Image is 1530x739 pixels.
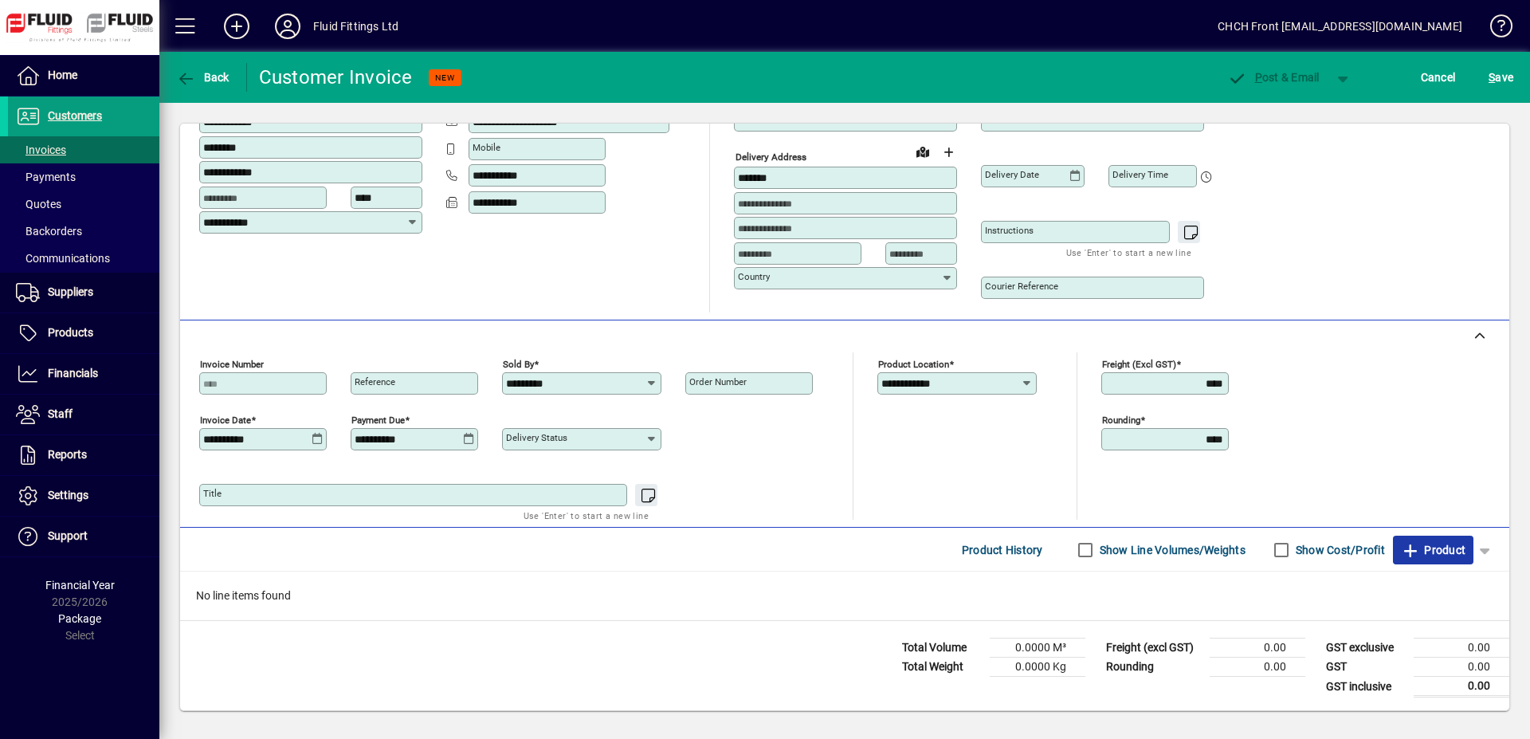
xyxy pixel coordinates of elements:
[200,359,264,370] mat-label: Invoice number
[1255,71,1262,84] span: P
[8,354,159,394] a: Financials
[894,658,990,677] td: Total Weight
[8,245,159,272] a: Communications
[910,139,936,164] a: View on map
[8,163,159,191] a: Payments
[985,169,1039,180] mat-label: Delivery date
[689,376,747,387] mat-label: Order number
[48,285,93,298] span: Suppliers
[503,359,534,370] mat-label: Sold by
[8,136,159,163] a: Invoices
[473,142,500,153] mat-label: Mobile
[962,537,1043,563] span: Product History
[1485,63,1517,92] button: Save
[1227,71,1320,84] span: ost & Email
[990,639,1085,658] td: 0.0000 M³
[313,14,398,39] div: Fluid Fittings Ltd
[936,140,961,165] button: Choose address
[200,415,251,426] mat-label: Invoice date
[48,326,93,339] span: Products
[355,376,395,387] mat-label: Reference
[8,313,159,353] a: Products
[8,191,159,218] a: Quotes
[1218,14,1462,39] div: CHCH Front [EMAIL_ADDRESS][DOMAIN_NAME]
[955,536,1049,564] button: Product History
[985,281,1058,292] mat-label: Courier Reference
[1414,677,1509,697] td: 0.00
[16,252,110,265] span: Communications
[48,529,88,542] span: Support
[1478,3,1510,55] a: Knowledge Base
[8,476,159,516] a: Settings
[262,12,313,41] button: Profile
[48,489,88,501] span: Settings
[48,109,102,122] span: Customers
[48,448,87,461] span: Reports
[48,407,73,420] span: Staff
[16,198,61,210] span: Quotes
[894,639,990,658] td: Total Volume
[1414,639,1509,658] td: 0.00
[1293,542,1385,558] label: Show Cost/Profit
[1318,658,1414,677] td: GST
[1210,658,1305,677] td: 0.00
[1112,169,1168,180] mat-label: Delivery time
[48,367,98,379] span: Financials
[203,488,222,499] mat-label: Title
[435,73,455,83] span: NEW
[1489,71,1495,84] span: S
[1318,677,1414,697] td: GST inclusive
[1421,65,1456,90] span: Cancel
[8,56,159,96] a: Home
[16,171,76,183] span: Payments
[1066,243,1191,261] mat-hint: Use 'Enter' to start a new line
[8,435,159,475] a: Reports
[259,65,413,90] div: Customer Invoice
[1401,537,1465,563] span: Product
[878,359,949,370] mat-label: Product location
[1219,63,1328,92] button: Post & Email
[1414,658,1509,677] td: 0.00
[1098,639,1210,658] td: Freight (excl GST)
[180,572,1509,620] div: No line items found
[1318,639,1414,658] td: GST exclusive
[16,143,66,156] span: Invoices
[1417,63,1460,92] button: Cancel
[159,63,247,92] app-page-header-button: Back
[211,12,262,41] button: Add
[1098,658,1210,677] td: Rounding
[16,225,82,238] span: Backorders
[1489,65,1513,90] span: ave
[506,432,567,443] mat-label: Delivery status
[8,517,159,556] a: Support
[8,395,159,434] a: Staff
[1096,542,1246,558] label: Show Line Volumes/Weights
[176,71,229,84] span: Back
[45,579,115,592] span: Financial Year
[1393,536,1473,564] button: Product
[48,69,77,81] span: Home
[8,218,159,245] a: Backorders
[524,506,649,525] mat-hint: Use 'Enter' to start a new line
[351,415,405,426] mat-label: Payment due
[8,273,159,313] a: Suppliers
[738,271,770,282] mat-label: Country
[990,658,1085,677] td: 0.0000 Kg
[1102,359,1176,370] mat-label: Freight (excl GST)
[1102,415,1140,426] mat-label: Rounding
[58,612,101,625] span: Package
[172,63,233,92] button: Back
[1210,639,1305,658] td: 0.00
[985,225,1034,236] mat-label: Instructions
